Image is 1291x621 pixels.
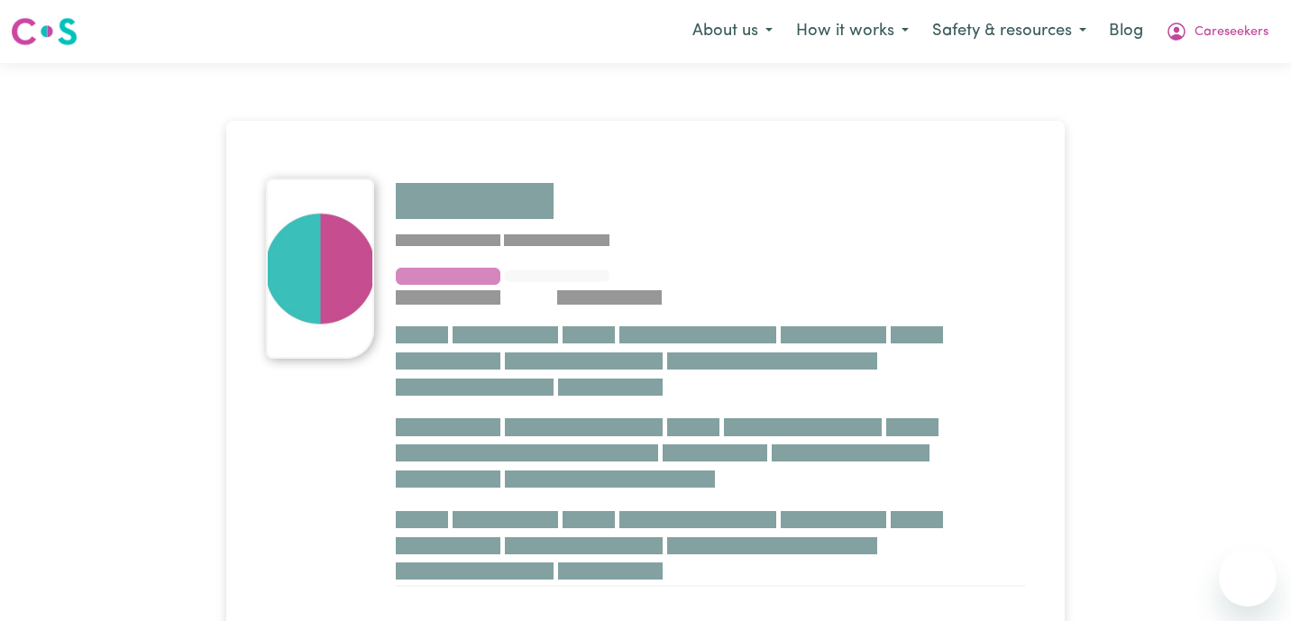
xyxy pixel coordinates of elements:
[1098,12,1154,51] a: Blog
[1219,549,1277,607] iframe: Button to launch messaging window
[784,13,920,50] button: How it works
[1195,23,1268,42] span: Careseekers
[920,13,1098,50] button: Safety & resources
[11,11,78,52] a: Careseekers logo
[681,13,784,50] button: About us
[1154,13,1280,50] button: My Account
[11,15,78,48] img: Careseekers logo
